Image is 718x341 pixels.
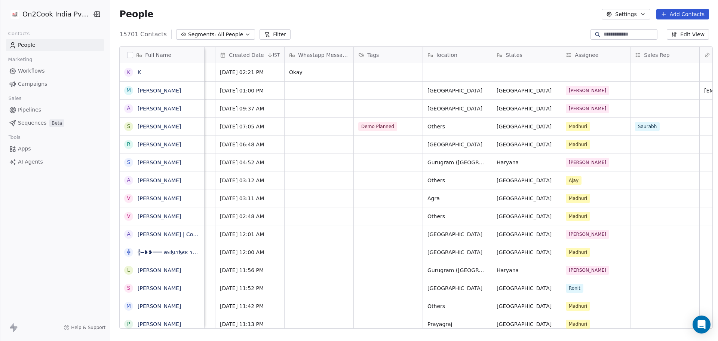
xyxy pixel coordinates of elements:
span: [DATE] 03:12 AM [220,177,280,184]
span: Others [427,302,487,310]
a: [PERSON_NAME] [138,106,181,112]
span: [DATE] 03:11 AM [220,195,280,202]
span: [DATE] 11:56 PM [220,267,280,274]
span: Demo Planned [358,122,397,131]
div: L [127,266,130,274]
a: Pipelines [6,104,104,116]
span: IST [273,52,280,58]
span: [DATE] 11:52 PM [220,284,280,292]
span: Sales [5,93,25,104]
div: Created DateIST [215,47,284,63]
span: Apps [18,145,31,153]
a: [PERSON_NAME] [138,285,181,291]
div: location [423,47,492,63]
a: [PERSON_NAME] [138,124,181,130]
span: [GEOGRAPHIC_DATA] [497,123,556,130]
span: Pipelines [18,106,41,114]
span: [DATE] 09:37 AM [220,105,280,112]
div: S [127,158,131,166]
div: S [127,122,131,130]
span: [PERSON_NAME] [566,158,609,167]
span: Ronit [566,284,583,293]
span: Help & Support [71,325,105,331]
div: Whastapp Message [285,47,353,63]
span: [PERSON_NAME] [566,86,609,95]
span: Madhuri [566,212,590,221]
span: Madhuri [566,140,590,149]
a: Campaigns [6,78,104,90]
div: Full Name [120,47,204,63]
div: S [127,284,131,292]
span: [GEOGRAPHIC_DATA] [497,302,556,310]
span: [DATE] 01:00 PM [220,87,280,94]
div: A [127,230,131,238]
span: Tags [367,51,379,59]
span: Ajay [566,176,582,185]
span: Agra [427,195,487,202]
a: Workflows [6,65,104,77]
a: Apps [6,143,104,155]
span: [DATE] 12:01 AM [220,231,280,238]
span: Others [427,213,487,220]
span: Full Name [145,51,171,59]
span: Campaigns [18,80,47,88]
span: [GEOGRAPHIC_DATA] [427,231,487,238]
span: [PERSON_NAME] [566,104,609,113]
div: V [127,212,131,220]
button: Edit View [667,29,709,40]
div: States [492,47,561,63]
a: People [6,39,104,51]
span: People [119,9,153,20]
div: M [126,302,131,310]
span: Madhuri [566,302,590,311]
span: Saurabh [635,122,660,131]
span: Madhuri [566,248,590,257]
a: [PERSON_NAME] [138,141,181,147]
span: Gurugram ([GEOGRAPHIC_DATA]) [427,159,487,166]
span: [DATE] 12:00 AM [220,249,280,256]
span: Segments: [188,31,216,39]
span: [GEOGRAPHIC_DATA] [497,320,556,328]
span: [DATE] 06:48 AM [220,141,280,148]
span: [GEOGRAPHIC_DATA] [497,213,556,220]
a: [PERSON_NAME] [138,303,181,309]
span: Whastapp Message [298,51,349,59]
span: Okay [289,68,349,76]
span: Prayagraj [427,320,487,328]
a: [PERSON_NAME] [138,88,181,94]
span: [PERSON_NAME] [566,230,609,239]
span: [GEOGRAPHIC_DATA] [497,87,556,94]
span: 15701 Contacts [119,30,167,39]
button: Settings [602,9,650,19]
span: Beta [49,119,64,127]
a: [PERSON_NAME] | Content creator [138,231,227,237]
span: [DATE] 11:42 PM [220,302,280,310]
span: [DATE] 11:13 PM [220,320,280,328]
a: K [138,69,141,75]
span: Others [427,177,487,184]
span: [GEOGRAPHIC_DATA] [497,177,556,184]
span: Others [427,123,487,130]
span: Haryana [497,159,556,166]
div: Sales Rep [630,47,699,63]
div: Open Intercom Messenger [693,316,711,334]
span: [GEOGRAPHIC_DATA] [497,195,556,202]
span: [GEOGRAPHIC_DATA] [427,105,487,112]
span: [GEOGRAPHIC_DATA] [427,249,487,256]
span: On2Cook India Pvt. Ltd. [22,9,90,19]
span: [DATE] 02:48 AM [220,213,280,220]
span: Created Date [229,51,264,59]
div: K [127,68,131,76]
button: Filter [260,29,291,40]
div: R [127,140,131,148]
span: All People [218,31,243,39]
a: [PERSON_NAME] [138,213,181,219]
span: Tools [5,132,24,143]
div: grid [120,63,205,329]
span: Contacts [5,28,33,39]
span: Madhuri [566,194,590,203]
div: V [127,194,131,202]
a: [PERSON_NAME] [138,267,181,273]
a: [PERSON_NAME] [138,177,181,183]
div: A [127,104,131,112]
